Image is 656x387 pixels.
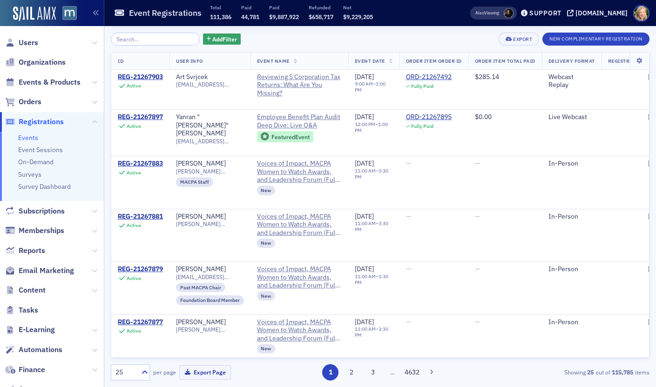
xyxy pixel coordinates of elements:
[355,212,374,220] span: [DATE]
[386,368,399,376] span: …
[210,4,231,11] p: Total
[118,318,163,327] div: REG-21267877
[19,57,66,67] span: Organizations
[567,10,631,16] button: [DOMAIN_NAME]
[203,33,241,45] button: AddFilter
[548,58,595,64] span: Delivery Format
[176,138,244,145] span: [EMAIL_ADDRESS][DOMAIN_NAME]
[548,73,595,89] div: Webcast Replay
[355,265,374,273] span: [DATE]
[115,367,136,377] div: 25
[475,265,480,273] span: —
[404,364,420,380] button: 4632
[5,305,38,315] a: Tasks
[257,131,314,143] div: Featured Event
[118,58,123,64] span: ID
[257,239,276,248] div: New
[355,80,385,93] time: 1:00 PM
[406,265,411,273] span: —
[176,274,244,280] span: [EMAIL_ADDRESS][DOMAIN_NAME]
[127,170,141,176] div: Active
[257,318,342,343] a: Voices of Impact, MACPA Women to Watch Awards, and Leadership Forum (Full Day Attendance)
[257,265,342,290] a: Voices of Impact, MACPA Women to Watch Awards, and Leadership Forum (Full Day Attendance)
[548,160,595,168] div: In-Person
[257,213,342,237] span: Voices of Impact, MACPA Women to Watch Awards, and Leadership Forum (Full Day Attendance)
[5,38,38,48] a: Users
[176,326,244,333] span: [PERSON_NAME][EMAIL_ADDRESS][DOMAIN_NAME]
[257,58,290,64] span: Event Name
[355,81,393,93] div: –
[127,123,141,129] div: Active
[176,318,226,327] a: [PERSON_NAME]
[355,121,375,127] time: 12:00 PM
[548,318,595,327] div: In-Person
[406,73,452,81] a: ORD-21267492
[411,83,433,89] div: Fully Paid
[176,265,226,274] a: [PERSON_NAME]
[118,160,163,168] div: REG-21267883
[411,123,433,129] div: Fully Paid
[18,146,63,154] a: Event Sessions
[62,6,77,20] img: SailAMX
[118,213,163,221] a: REG-21267881
[257,113,342,129] span: Employee Benefit Plan Audit Deep Dive: Live Q&A
[127,222,141,228] div: Active
[19,365,45,375] span: Finance
[475,10,499,16] span: Viewing
[118,73,163,81] div: REG-21267903
[19,117,64,127] span: Registrations
[176,73,208,81] a: Art Svrjcek
[18,158,54,166] a: On-Demand
[633,5,649,21] span: Profile
[212,35,237,43] span: Add Filter
[19,226,64,236] span: Memberships
[18,182,71,191] a: Survey Dashboard
[355,318,374,326] span: [DATE]
[504,8,514,18] span: Lauren McDonough
[118,113,163,121] div: REG-21267897
[13,7,56,21] img: SailAMX
[513,37,532,42] div: Export
[355,167,388,180] time: 3:30 PM
[475,212,480,220] span: —
[19,266,74,276] span: Email Marketing
[176,283,225,292] div: Past MACPA Chair
[19,38,38,48] span: Users
[355,220,376,227] time: 11:00 AM
[406,58,462,64] span: Order Item Order ID
[5,57,66,67] a: Organizations
[406,113,452,121] div: ORD-21267895
[355,168,393,180] div: –
[355,326,376,332] time: 11:00 AM
[127,328,141,334] div: Active
[475,58,535,64] span: Order Item Total Paid
[176,113,244,138] a: Yanran "[PERSON_NAME]" [PERSON_NAME]
[19,345,62,355] span: Automations
[18,170,41,179] a: Surveys
[271,134,310,140] div: Featured Event
[210,13,231,20] span: 111,386
[355,273,388,286] time: 3:30 PM
[257,73,342,98] span: Reviewing S Corporation Tax Returns: What Are You Missing?
[176,168,244,175] span: [PERSON_NAME][EMAIL_ADDRESS][DOMAIN_NAME]
[5,206,65,216] a: Subscriptions
[355,326,388,338] time: 3:30 PM
[19,305,38,315] span: Tasks
[19,77,81,87] span: Events & Products
[355,121,388,133] time: 1:00 PM
[344,364,360,380] button: 2
[5,117,64,127] a: Registrations
[5,365,45,375] a: Finance
[309,4,333,11] p: Refunded
[18,133,38,142] a: Events
[19,325,55,335] span: E-Learning
[269,4,299,11] p: Paid
[176,177,213,187] div: MACPA Staff
[355,274,393,286] div: –
[176,213,226,221] a: [PERSON_NAME]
